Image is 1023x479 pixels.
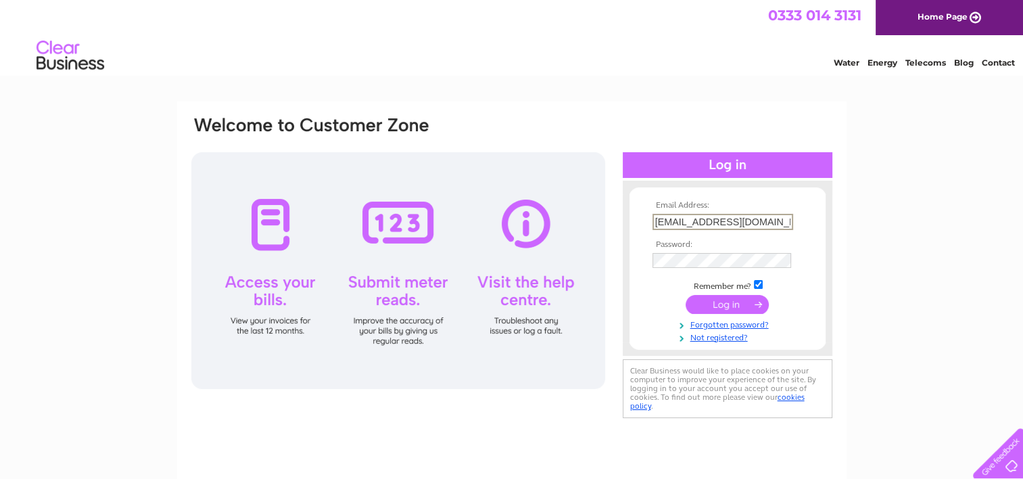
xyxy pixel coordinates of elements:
a: Telecoms [905,58,946,68]
a: Energy [867,58,897,68]
td: Remember me? [649,278,806,292]
th: Password: [649,240,806,250]
img: logo.png [36,35,105,76]
a: Forgotten password? [652,317,806,330]
a: Water [834,58,859,68]
a: cookies policy [630,392,805,411]
div: Clear Business is a trading name of Verastar Limited (registered in [GEOGRAPHIC_DATA] No. 3667643... [193,7,832,66]
a: 0333 014 3131 [768,7,861,24]
input: Submit [686,295,769,314]
th: Email Address: [649,201,806,210]
a: Not registered? [652,330,806,343]
a: Contact [982,58,1015,68]
div: Clear Business would like to place cookies on your computer to improve your experience of the sit... [623,359,832,418]
a: Blog [954,58,974,68]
